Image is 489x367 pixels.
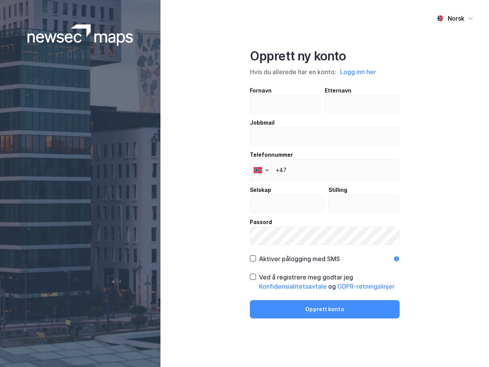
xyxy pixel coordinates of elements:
[448,14,465,23] div: Norsk
[250,159,400,181] input: Telefonnummer
[451,330,489,367] iframe: Chat Widget
[250,86,320,95] div: Fornavn
[250,300,400,318] button: Opprett konto
[250,49,400,64] div: Opprett ny konto
[28,24,133,46] img: logoWhite.bf58a803f64e89776f2b079ca2356427.svg
[325,86,400,95] div: Etternavn
[259,254,340,263] div: Aktiver pålogging med SMS
[250,67,400,77] div: Hvis du allerede har en konto:
[250,150,400,159] div: Telefonnummer
[259,273,400,291] div: Ved å registrere meg godtar jeg og
[250,160,271,180] div: Norway: + 47
[250,185,324,195] div: Selskap
[250,218,400,227] div: Passord
[338,67,378,77] button: Logg inn her
[250,118,400,127] div: Jobbmail
[329,185,400,195] div: Stilling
